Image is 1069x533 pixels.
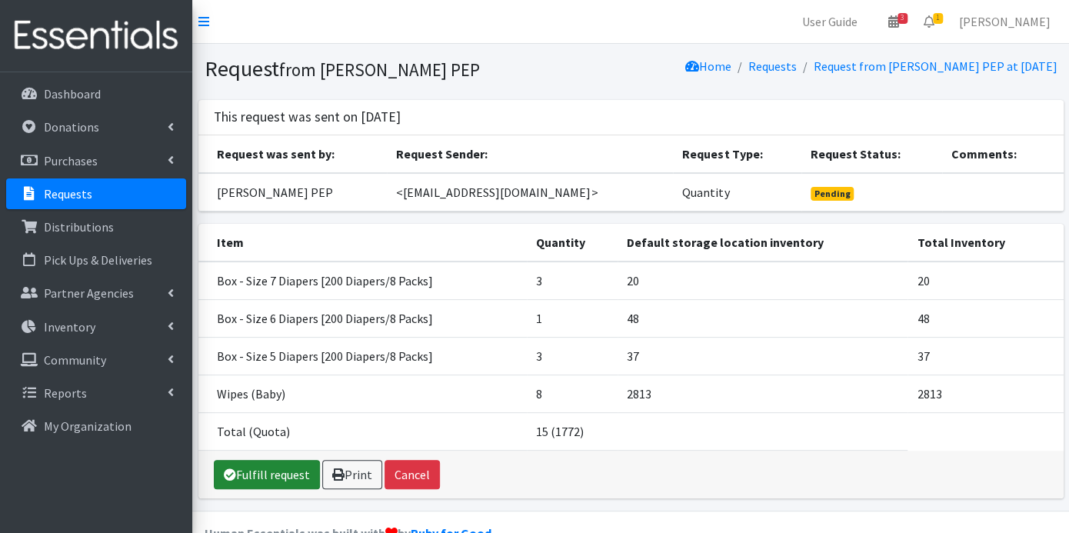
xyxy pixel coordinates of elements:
[897,13,907,24] span: 3
[198,299,527,337] td: Box - Size 6 Diapers [200 Diapers/8 Packs]
[44,153,98,168] p: Purchases
[205,55,625,82] h1: Request
[214,460,320,489] a: Fulfill request
[198,375,527,412] td: Wipes (Baby)
[322,460,382,489] a: Print
[527,224,618,262] th: Quantity
[814,58,1057,74] a: Request from [PERSON_NAME] PEP at [DATE]
[387,173,673,212] td: <[EMAIL_ADDRESS][DOMAIN_NAME]>
[907,262,1063,300] td: 20
[6,378,186,408] a: Reports
[947,6,1063,37] a: [PERSON_NAME]
[279,58,480,81] small: from [PERSON_NAME] PEP
[790,6,870,37] a: User Guide
[933,13,943,24] span: 1
[44,119,99,135] p: Donations
[6,178,186,209] a: Requests
[6,112,186,142] a: Donations
[214,109,401,125] h3: This request was sent on [DATE]
[6,411,186,441] a: My Organization
[527,412,618,450] td: 15 (1772)
[6,145,186,176] a: Purchases
[876,6,911,37] a: 3
[6,245,186,275] a: Pick Ups & Deliveries
[527,337,618,375] td: 3
[527,262,618,300] td: 3
[44,285,134,301] p: Partner Agencies
[44,352,106,368] p: Community
[6,345,186,375] a: Community
[907,337,1063,375] td: 37
[44,319,95,335] p: Inventory
[44,252,152,268] p: Pick Ups & Deliveries
[6,212,186,242] a: Distributions
[6,278,186,308] a: Partner Agencies
[385,460,440,489] button: Cancel
[198,337,527,375] td: Box - Size 5 Diapers [200 Diapers/8 Packs]
[811,187,854,201] span: Pending
[198,135,388,173] th: Request was sent by:
[673,173,801,212] td: Quantity
[907,299,1063,337] td: 48
[198,173,388,212] td: [PERSON_NAME] PEP
[6,10,186,62] img: HumanEssentials
[198,262,527,300] td: Box - Size 7 Diapers [200 Diapers/8 Packs]
[198,412,527,450] td: Total (Quota)
[911,6,947,37] a: 1
[942,135,1063,173] th: Comments:
[907,375,1063,412] td: 2813
[44,385,87,401] p: Reports
[673,135,801,173] th: Request Type:
[618,224,907,262] th: Default storage location inventory
[6,78,186,109] a: Dashboard
[618,262,907,300] td: 20
[44,418,132,434] p: My Organization
[527,299,618,337] td: 1
[527,375,618,412] td: 8
[6,311,186,342] a: Inventory
[748,58,797,74] a: Requests
[44,219,114,235] p: Distributions
[387,135,673,173] th: Request Sender:
[907,224,1063,262] th: Total Inventory
[801,135,942,173] th: Request Status:
[685,58,731,74] a: Home
[198,224,527,262] th: Item
[618,337,907,375] td: 37
[618,299,907,337] td: 48
[44,86,101,102] p: Dashboard
[44,186,92,202] p: Requests
[618,375,907,412] td: 2813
